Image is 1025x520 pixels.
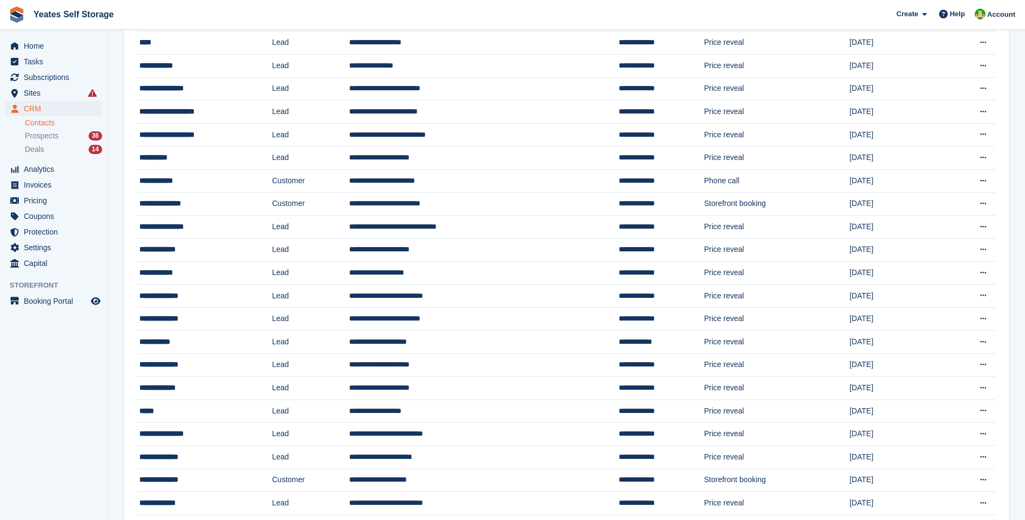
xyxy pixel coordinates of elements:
[272,492,349,515] td: Lead
[704,423,849,446] td: Price reveal
[5,54,102,69] a: menu
[704,123,849,146] td: Price reveal
[704,169,849,192] td: Phone call
[272,146,349,170] td: Lead
[272,31,349,55] td: Lead
[272,101,349,124] td: Lead
[272,54,349,77] td: Lead
[849,399,942,423] td: [DATE]
[704,469,849,492] td: Storefront booking
[704,262,849,285] td: Price reveal
[5,101,102,116] a: menu
[24,193,89,208] span: Pricing
[975,9,986,19] img: Angela Field
[849,216,942,239] td: [DATE]
[272,192,349,216] td: Customer
[849,123,942,146] td: [DATE]
[5,70,102,85] a: menu
[704,284,849,308] td: Price reveal
[89,295,102,308] a: Preview store
[24,101,89,116] span: CRM
[24,294,89,309] span: Booking Portal
[25,131,58,141] span: Prospects
[849,238,942,262] td: [DATE]
[5,85,102,101] a: menu
[272,354,349,377] td: Lead
[849,377,942,400] td: [DATE]
[29,5,118,23] a: Yeates Self Storage
[88,89,97,97] i: Smart entry sync failures have occurred
[89,145,102,154] div: 14
[704,54,849,77] td: Price reveal
[950,9,965,19] span: Help
[9,6,25,23] img: stora-icon-8386f47178a22dfd0bd8f6a31ec36ba5ce8667c1dd55bd0f319d3a0aa187defe.svg
[5,256,102,271] a: menu
[849,77,942,101] td: [DATE]
[849,169,942,192] td: [DATE]
[272,77,349,101] td: Lead
[5,193,102,208] a: menu
[272,284,349,308] td: Lead
[849,31,942,55] td: [DATE]
[849,331,942,354] td: [DATE]
[5,177,102,192] a: menu
[10,280,108,291] span: Storefront
[272,169,349,192] td: Customer
[272,308,349,331] td: Lead
[704,146,849,170] td: Price reveal
[272,469,349,492] td: Customer
[24,85,89,101] span: Sites
[272,423,349,446] td: Lead
[987,9,1015,20] span: Account
[24,38,89,54] span: Home
[704,492,849,515] td: Price reveal
[25,130,102,142] a: Prospects 36
[25,144,102,155] a: Deals 14
[704,77,849,101] td: Price reveal
[704,308,849,331] td: Price reveal
[849,308,942,331] td: [DATE]
[5,38,102,54] a: menu
[849,146,942,170] td: [DATE]
[849,284,942,308] td: [DATE]
[25,118,102,128] a: Contacts
[849,423,942,446] td: [DATE]
[849,492,942,515] td: [DATE]
[704,238,849,262] td: Price reveal
[5,162,102,177] a: menu
[25,144,44,155] span: Deals
[704,192,849,216] td: Storefront booking
[272,123,349,146] td: Lead
[849,192,942,216] td: [DATE]
[849,446,942,469] td: [DATE]
[849,262,942,285] td: [DATE]
[849,469,942,492] td: [DATE]
[5,294,102,309] a: menu
[5,240,102,255] a: menu
[24,209,89,224] span: Coupons
[704,331,849,354] td: Price reveal
[849,354,942,377] td: [DATE]
[272,216,349,239] td: Lead
[704,354,849,377] td: Price reveal
[24,224,89,239] span: Protection
[272,262,349,285] td: Lead
[896,9,918,19] span: Create
[272,399,349,423] td: Lead
[272,446,349,469] td: Lead
[272,331,349,354] td: Lead
[704,399,849,423] td: Price reveal
[849,54,942,77] td: [DATE]
[24,162,89,177] span: Analytics
[272,238,349,262] td: Lead
[24,256,89,271] span: Capital
[24,177,89,192] span: Invoices
[89,131,102,141] div: 36
[24,54,89,69] span: Tasks
[704,446,849,469] td: Price reveal
[5,224,102,239] a: menu
[704,377,849,400] td: Price reveal
[5,209,102,224] a: menu
[704,101,849,124] td: Price reveal
[704,216,849,239] td: Price reveal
